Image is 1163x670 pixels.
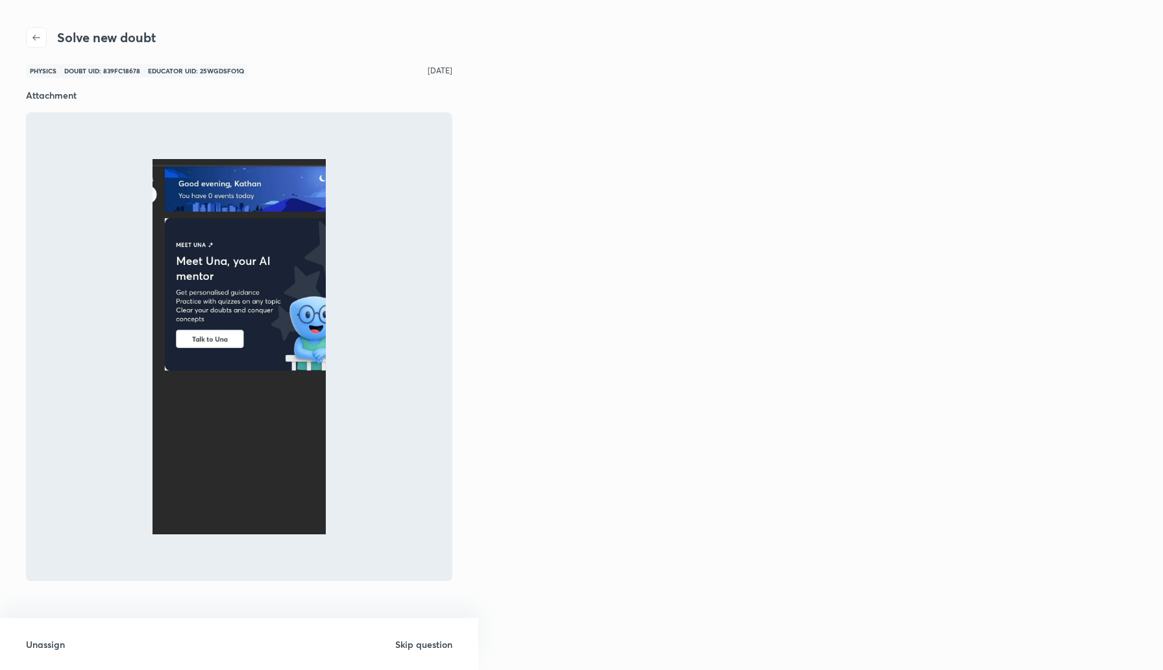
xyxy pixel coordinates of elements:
span: Physics [26,64,60,78]
h6: Skip question [395,638,452,651]
p: [DATE] [428,65,452,77]
span: Doubt UID: 839FC18678 [60,64,144,78]
h4: Solve new doubt [57,28,156,47]
h6: Attachment [26,88,452,102]
span: Educator UID: 25WGDSFO1Q [144,64,248,78]
h6: Unassign [26,638,65,651]
img: - [69,159,410,534]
